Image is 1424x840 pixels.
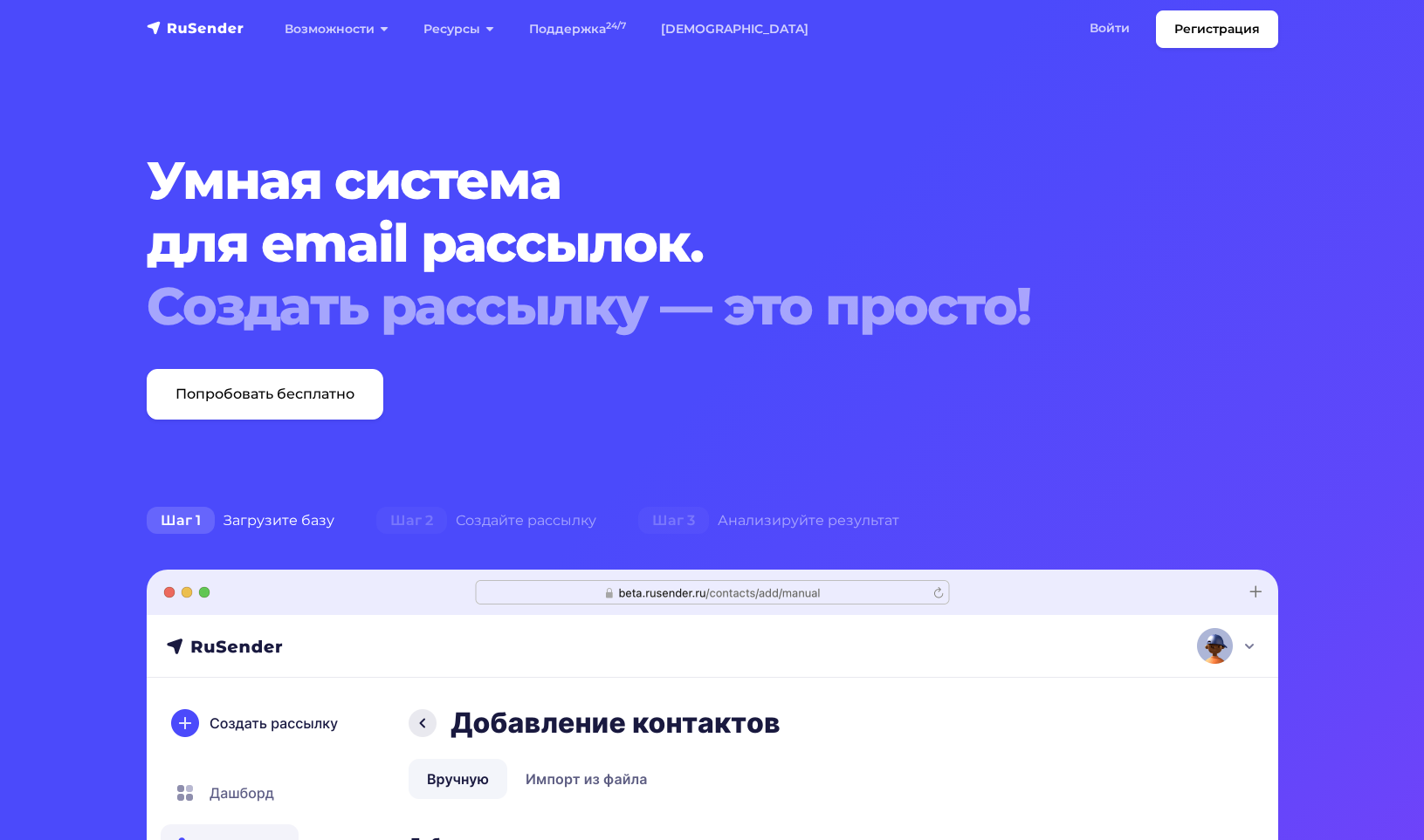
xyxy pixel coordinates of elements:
a: [DEMOGRAPHIC_DATA] [643,11,826,47]
a: Войти [1072,10,1147,46]
span: Шаг 2 [376,507,447,535]
span: Шаг 1 [147,507,215,535]
a: Возможности [267,11,406,47]
div: Анализируйте результат [617,503,920,538]
a: Попробовать бесплатно [147,369,383,420]
a: Ресурсы [406,11,512,47]
img: RuSender [147,19,244,37]
div: Создать рассылку — это просто! [147,275,1182,338]
sup: 24/7 [606,20,626,31]
a: Поддержка24/7 [512,11,643,47]
div: Создайте рассылку [355,503,617,538]
a: Регистрация [1156,10,1278,48]
h1: Умная система для email рассылок. [147,149,1182,338]
div: Загрузите базу [126,503,355,538]
span: Шаг 3 [638,507,709,535]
